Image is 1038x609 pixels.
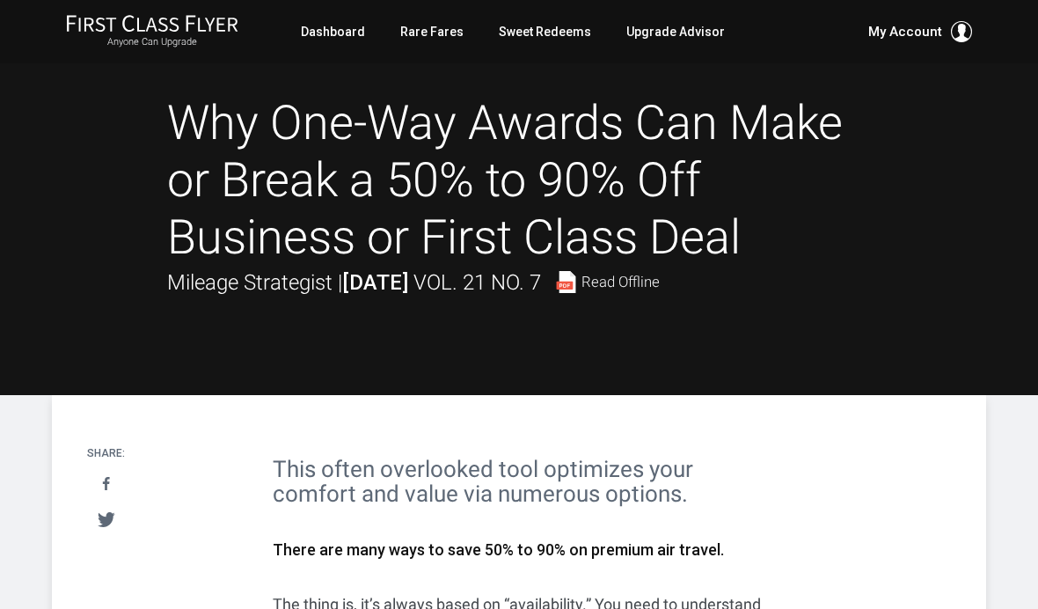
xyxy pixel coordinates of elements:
a: Dashboard [301,16,365,48]
span: Read Offline [581,275,660,290]
strong: There are many ways to save 50% to 90% on premium air travel. [273,540,724,559]
div: Mileage Strategist | [167,266,660,299]
a: Share [88,468,124,501]
h2: This often overlooked tool optimizes your comfort and value via numerous options. [273,457,765,507]
h1: Why One-Way Awards Can Make or Break a 50% to 90% Off Business or First Class Deal [167,95,871,266]
img: First Class Flyer [66,14,238,33]
button: My Account [868,21,972,42]
a: Upgrade Advisor [626,16,725,48]
span: Vol. 21 No. 7 [413,270,541,295]
a: Sweet Redeems [499,16,591,48]
small: Anyone Can Upgrade [66,36,238,48]
a: Read Offline [555,271,660,293]
span: My Account [868,21,942,42]
a: Tweet [88,503,124,536]
h4: Share: [87,448,125,459]
img: pdf-file.svg [555,271,577,293]
strong: [DATE] [342,270,408,295]
a: First Class FlyerAnyone Can Upgrade [66,14,238,49]
a: Rare Fares [400,16,464,48]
